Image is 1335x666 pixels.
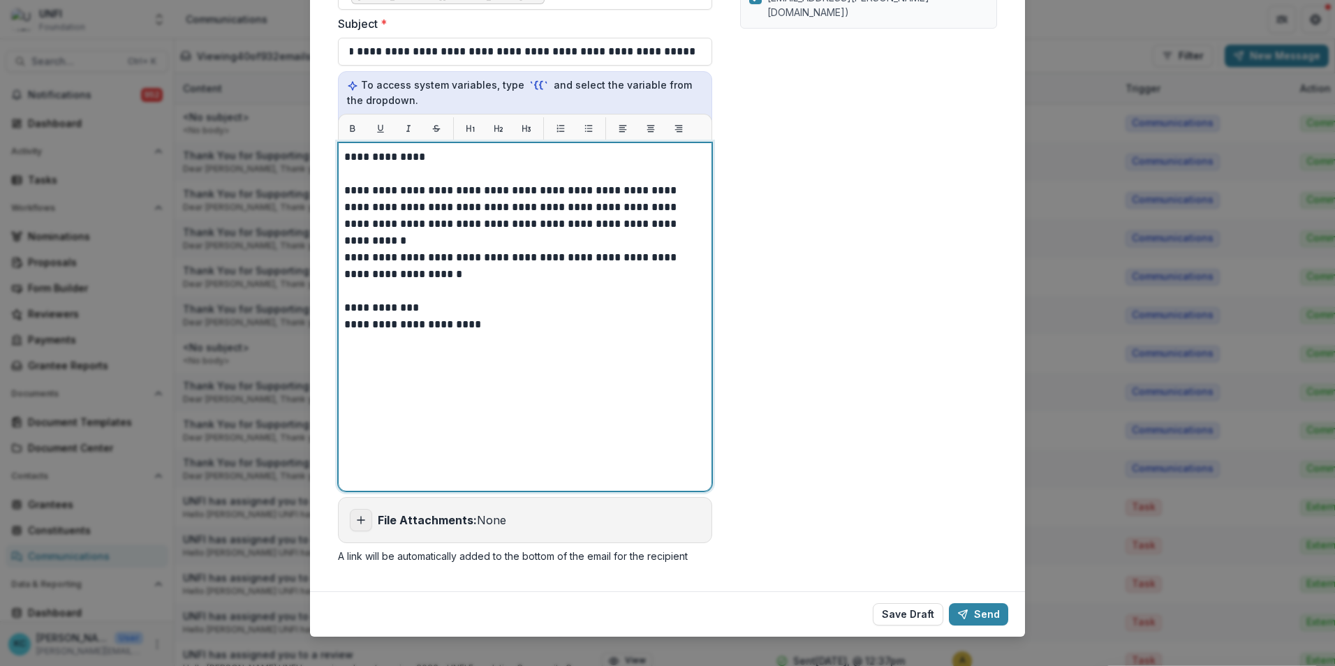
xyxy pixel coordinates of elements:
p: A link will be automatically added to the bottom of the email for the recipient [338,549,712,563]
button: Send [949,603,1008,626]
button: H2 [487,117,510,140]
strong: File Attachments: [378,513,477,527]
label: Subject [338,15,704,32]
code: `{{` [527,78,551,93]
button: List [577,117,600,140]
button: H3 [515,117,538,140]
button: List [550,117,572,140]
button: Add attachment [350,509,372,531]
button: Save Draft [873,603,943,626]
button: Strikethrough [425,117,448,140]
button: Align right [667,117,690,140]
button: Underline [369,117,392,140]
button: Italic [397,117,420,140]
button: Bold [341,117,364,140]
button: H1 [459,117,482,140]
button: Align center [640,117,662,140]
button: Align left [612,117,634,140]
p: None [378,512,506,528]
p: To access system variables, type and select the variable from the dropdown. [347,77,703,108]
